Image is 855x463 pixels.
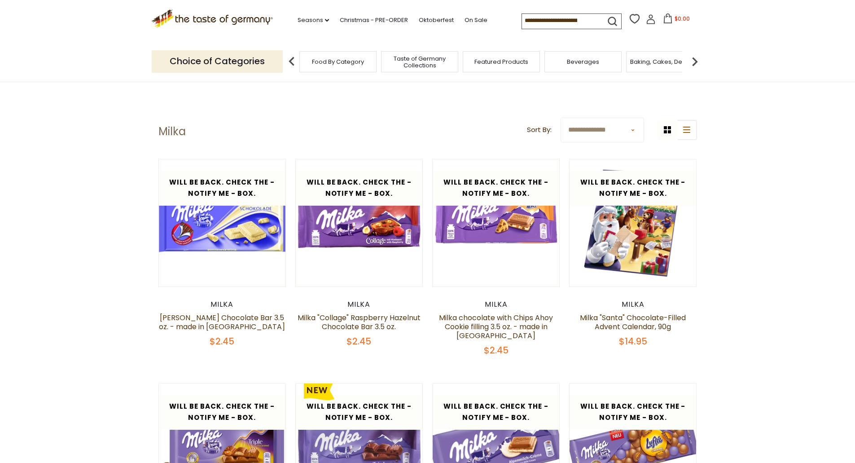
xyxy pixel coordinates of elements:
div: Milka [432,300,560,309]
a: Christmas - PRE-ORDER [340,15,408,25]
a: Baking, Cakes, Desserts [630,58,700,65]
span: $2.45 [210,335,234,348]
a: Oktoberfest [419,15,454,25]
img: previous arrow [283,53,301,71]
img: Milka [433,159,560,287]
a: Milka "Santa" Chocolate-Filled Advent Calendar, 90g [580,313,686,332]
a: On Sale [465,15,487,25]
button: $0.00 [658,13,696,27]
a: Milka "Collage" Raspberry Hazelnut Chocolate Bar 3.5 oz. [298,313,421,332]
span: $14.95 [619,335,647,348]
a: Food By Category [312,58,364,65]
div: Milka [569,300,697,309]
a: Taste of Germany Collections [384,55,456,69]
a: Milka chocolate with Chips Ahoy Cookie filling 3.5 oz. - made in [GEOGRAPHIC_DATA] [439,313,553,341]
img: next arrow [686,53,704,71]
img: Milka [159,159,286,287]
div: Milka [295,300,423,309]
img: Milka [296,159,423,287]
span: $2.45 [346,335,371,348]
img: Milka [570,159,697,287]
span: $0.00 [675,15,690,22]
a: Featured Products [474,58,528,65]
a: [PERSON_NAME] Chocolate Bar 3.5 oz. - made in [GEOGRAPHIC_DATA] [159,313,285,332]
a: Seasons [298,15,329,25]
span: $2.45 [484,344,509,357]
label: Sort By: [527,124,552,136]
div: Milka [158,300,286,309]
h1: Milka [158,125,186,138]
p: Choice of Categories [152,50,283,72]
a: Beverages [567,58,599,65]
